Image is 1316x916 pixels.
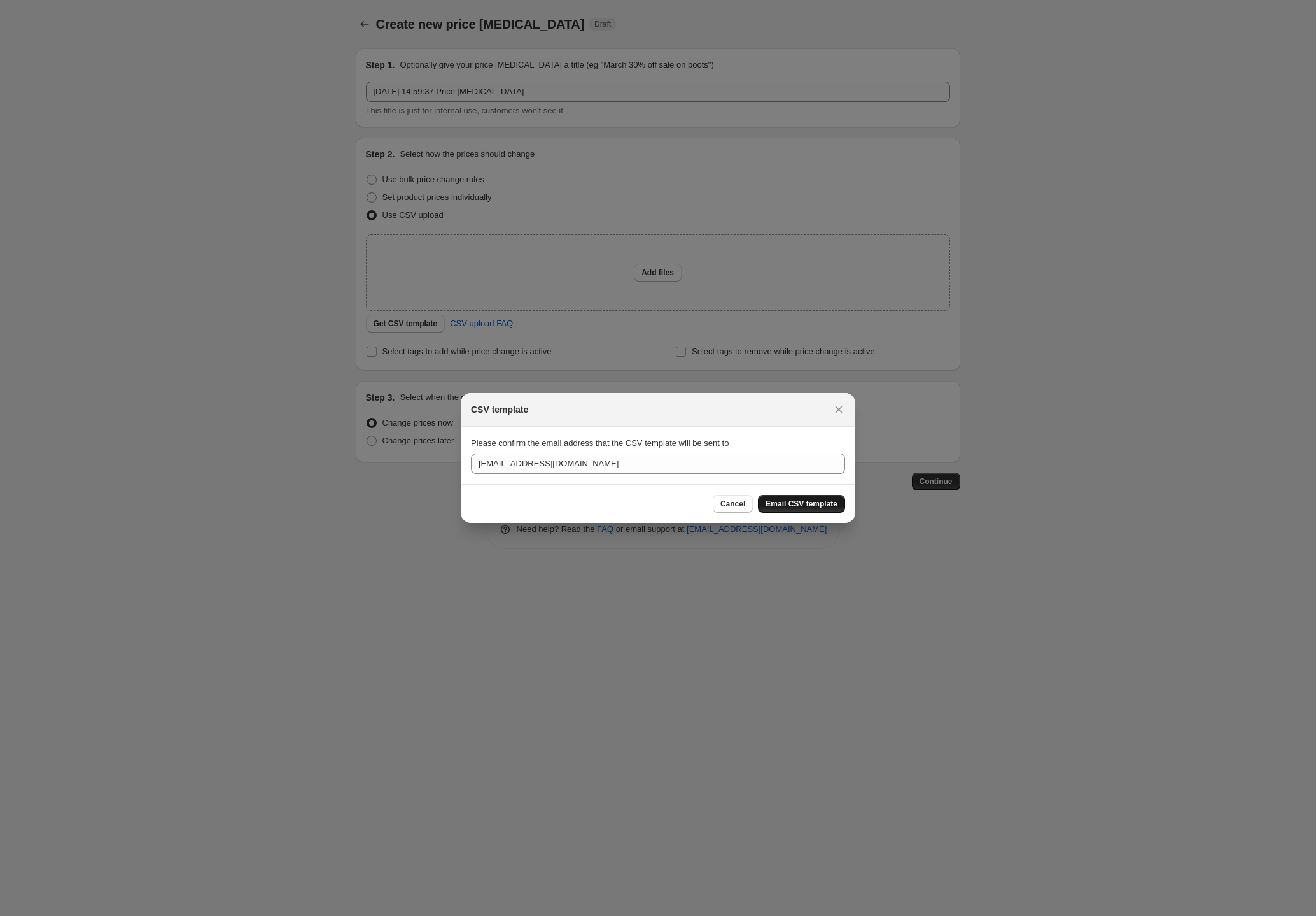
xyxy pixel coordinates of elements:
button: Close [830,401,848,419]
button: Cancel [713,495,753,513]
span: Email CSV template [766,499,837,509]
button: Email CSV template [758,495,845,513]
h2: CSV template [471,403,528,416]
span: Cancel [720,499,745,509]
span: Please confirm the email address that the CSV template will be sent to [471,438,729,448]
